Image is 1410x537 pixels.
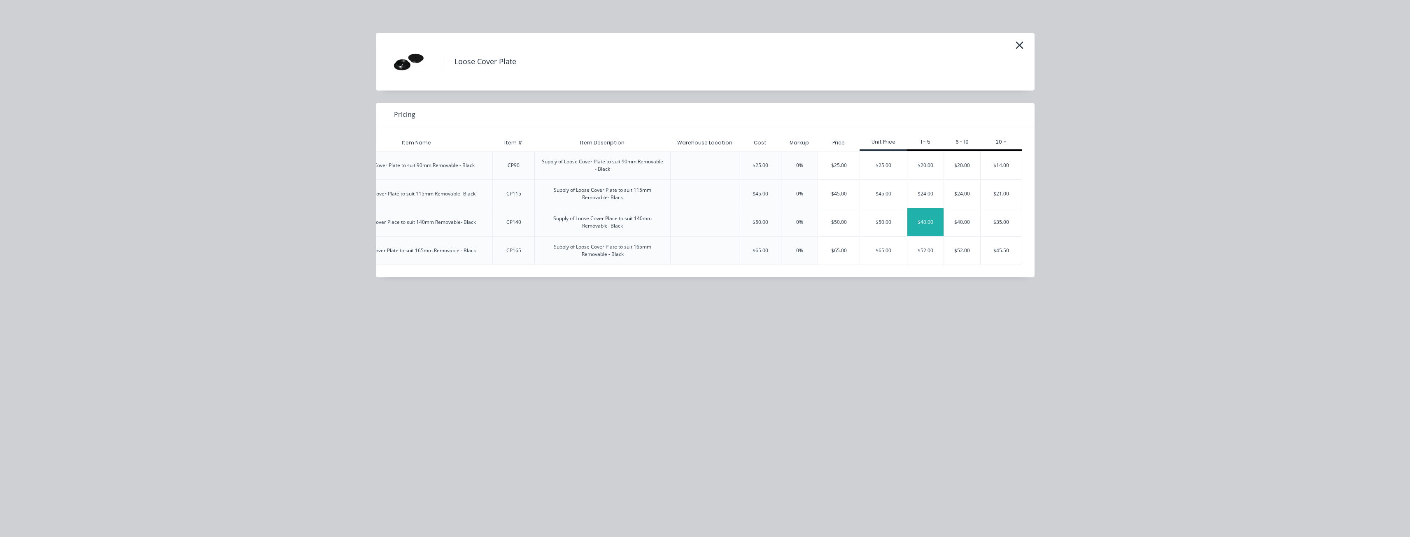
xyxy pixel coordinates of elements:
[358,219,476,226] div: Loose Cover Place to suit 140mm Removable- Black
[506,190,521,198] div: CP115
[498,133,529,153] div: Item #
[907,138,944,146] div: 1 - 5
[796,162,803,169] div: 0%
[818,135,860,151] div: Price
[860,237,907,265] div: $65.00
[541,243,664,258] div: Supply of Loose Cover Plate to suit 165mm Removable - Black
[796,247,803,254] div: 0%
[981,151,1022,179] div: $14.00
[981,237,1022,265] div: $45.50
[671,133,739,153] div: Warehouse Location
[541,215,664,230] div: Supply of Loose Cover Place to suit 140mm Removable- Black
[739,135,781,151] div: Cost
[860,138,907,146] div: Unit Price
[508,162,520,169] div: CP90
[753,162,768,169] div: $25.00
[944,237,980,265] div: $52.00
[944,180,980,208] div: $24.00
[506,219,521,226] div: CP140
[753,247,768,254] div: $65.00
[981,180,1022,208] div: $21.00
[796,219,803,226] div: 0%
[541,158,664,173] div: Supply of Loose Cover Plate to suit 90mm Removable - Black
[818,180,860,208] div: $45.00
[358,190,475,198] div: Loose Cover Plate to suit 115mm Removable- Black
[541,186,664,201] div: Supply of Loose Cover Plate to suit 115mm Removable- Black
[796,190,803,198] div: 0%
[357,247,476,254] div: Loose Cover Plate to suit 165mm Removable - Black
[573,133,631,153] div: Item Description
[907,151,944,179] div: $20.00
[860,180,907,208] div: $45.00
[395,133,438,153] div: Item Name
[981,208,1022,236] div: $35.00
[907,180,944,208] div: $24.00
[944,208,980,236] div: $40.00
[394,109,415,119] span: Pricing
[944,151,980,179] div: $20.00
[506,247,521,254] div: CP165
[753,219,768,226] div: $50.00
[860,208,907,236] div: $50.00
[753,190,768,198] div: $45.00
[907,208,944,236] div: $40.00
[907,237,944,265] div: $52.00
[781,135,818,151] div: Markup
[818,237,860,265] div: $65.00
[818,208,860,236] div: $50.00
[388,41,429,82] img: Loose Cover Plate
[980,138,1022,146] div: 20 +
[359,162,475,169] div: Loose Cover Plate to suit 90mm Removable - Black
[818,151,860,179] div: $25.00
[944,138,980,146] div: 6 - 19
[442,54,529,70] h4: Loose Cover Plate
[860,151,907,179] div: $25.00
